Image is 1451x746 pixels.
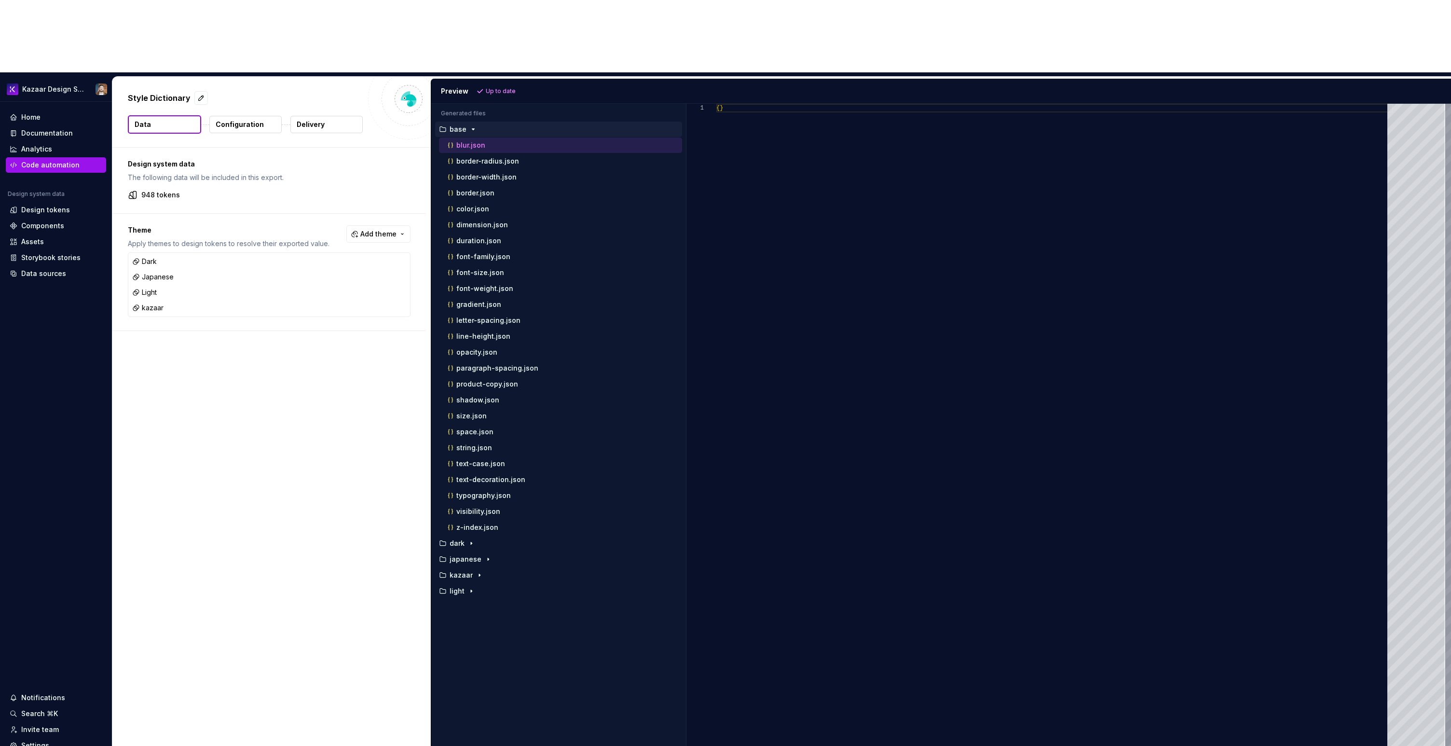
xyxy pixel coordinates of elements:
button: border-radius.json [439,156,682,166]
p: product-copy.json [456,380,518,388]
button: space.json [439,427,682,437]
p: duration.json [456,237,501,245]
button: z-index.json [439,522,682,533]
a: Components [6,218,106,234]
a: Analytics [6,141,106,157]
p: space.json [456,428,493,436]
p: Configuration [216,120,264,129]
a: Storybook stories [6,250,106,265]
a: Documentation [6,125,106,141]
p: Theme [128,225,329,235]
p: string.json [456,444,492,452]
p: font-family.json [456,253,510,261]
p: typography.json [456,492,511,499]
div: Code automation [21,160,80,170]
span: { [716,105,720,111]
div: Design system data [8,190,65,198]
p: z-index.json [456,524,498,531]
p: line-height.json [456,332,510,340]
button: string.json [439,442,682,453]
p: Data [135,120,151,129]
a: Assets [6,234,106,249]
p: 948 tokens [141,190,180,200]
p: blur.json [456,141,485,149]
div: Assets [21,237,44,247]
p: gradient.json [456,301,501,308]
a: Home [6,110,106,125]
div: Light [132,288,157,297]
button: font-family.json [439,251,682,262]
button: typography.json [439,490,682,501]
p: light [450,587,465,595]
div: Search ⌘K [21,709,58,718]
p: font-weight.json [456,285,513,292]
button: product-copy.json [439,379,682,389]
div: Analytics [21,144,52,154]
p: text-decoration.json [456,476,525,484]
p: japanese [450,555,481,563]
div: Storybook stories [21,253,81,262]
div: kazaar [132,303,164,313]
button: shadow.json [439,395,682,405]
p: dark [450,539,465,547]
p: shadow.json [456,396,499,404]
div: Documentation [21,128,73,138]
button: light [435,586,682,596]
p: border.json [456,189,494,197]
button: Add theme [346,225,411,243]
button: Notifications [6,690,106,705]
button: paragraph-spacing.json [439,363,682,373]
p: Generated files [441,110,676,117]
p: Up to date [486,87,516,95]
button: japanese [435,554,682,565]
p: dimension.json [456,221,508,229]
button: font-size.json [439,267,682,278]
button: gradient.json [439,299,682,310]
span: } [720,105,723,111]
p: visibility.json [456,508,500,515]
button: size.json [439,411,682,421]
span: Add theme [360,229,397,239]
button: border.json [439,188,682,198]
div: Notifications [21,693,65,703]
div: Home [21,112,41,122]
p: opacity.json [456,348,497,356]
button: Kazaar Design SystemFrederic [2,79,110,99]
button: opacity.json [439,347,682,358]
p: Delivery [297,120,325,129]
p: Apply themes to design tokens to resolve their exported value. [128,239,329,249]
div: Invite team [21,725,59,734]
p: Style Dictionary [128,92,191,104]
img: 430d0a0e-ca13-4282-b224-6b37fab85464.png [7,83,18,95]
a: Invite team [6,722,106,737]
button: dark [435,538,682,549]
button: dimension.json [439,220,682,230]
button: Data [128,115,201,134]
p: color.json [456,205,489,213]
p: font-size.json [456,269,504,276]
p: base [450,125,466,133]
button: text-decoration.json [439,474,682,485]
p: border-width.json [456,173,517,181]
p: border-radius.json [456,157,519,165]
p: kazaar [450,571,473,579]
div: Dark [132,257,157,266]
div: Design tokens [21,205,70,215]
div: 1 [686,104,704,112]
div: Japanese [132,272,174,282]
div: Kazaar Design System [22,84,84,94]
button: blur.json [439,140,682,151]
button: line-height.json [439,331,682,342]
a: Data sources [6,266,106,281]
p: Design system data [128,159,411,169]
button: base [435,124,682,135]
p: letter-spacing.json [456,317,520,324]
button: font-weight.json [439,283,682,294]
button: Configuration [209,116,282,133]
p: The following data will be included in this export. [128,173,411,182]
p: paragraph-spacing.json [456,364,538,372]
a: Design tokens [6,202,106,218]
div: Components [21,221,64,231]
button: color.json [439,204,682,214]
button: border-width.json [439,172,682,182]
